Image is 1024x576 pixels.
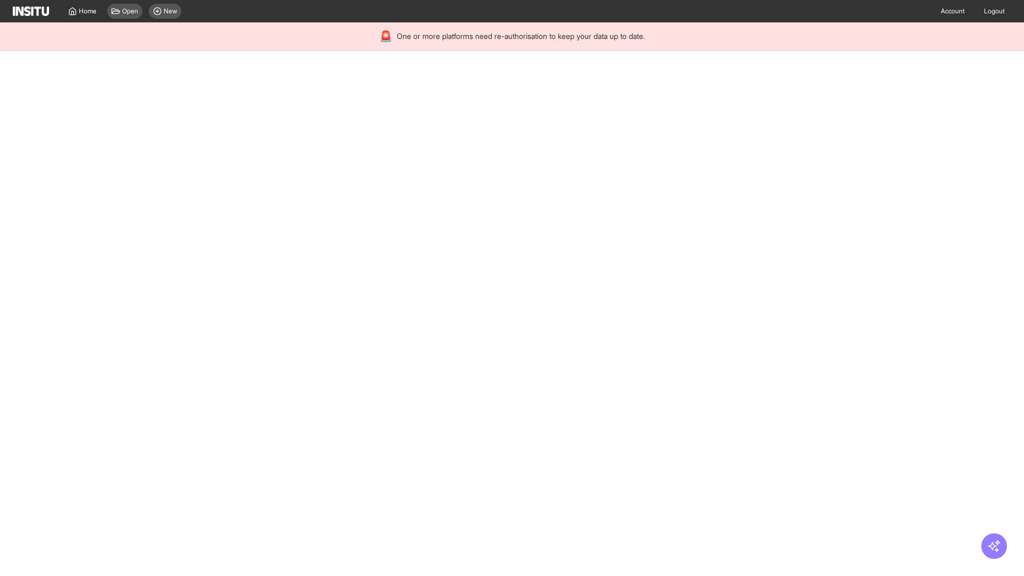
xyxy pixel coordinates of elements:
[122,7,138,15] span: Open
[79,7,97,15] span: Home
[13,6,49,16] img: Logo
[379,29,393,44] div: 🚨
[397,31,645,42] span: One or more platforms need re-authorisation to keep your data up to date.
[164,7,177,15] span: New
